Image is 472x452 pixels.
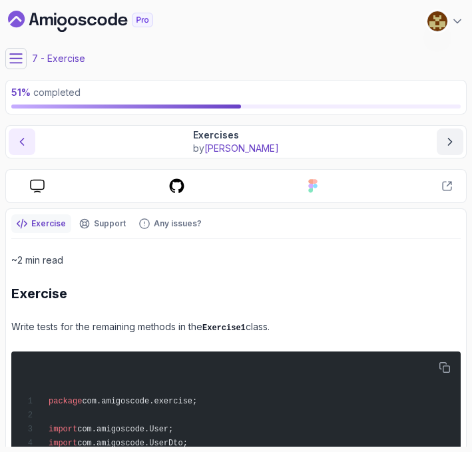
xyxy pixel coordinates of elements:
button: next content [437,128,463,155]
p: Write tests for the remaining methods in the class. [11,319,461,336]
p: Any issues? [154,218,202,229]
span: import [49,425,77,434]
span: package [49,397,82,406]
p: 7 - Exercise [32,52,85,65]
span: import [49,439,77,448]
p: Exercises [193,128,279,142]
span: com.amigoscode.exercise; [82,397,197,406]
button: previous content [9,128,35,155]
span: com.amigoscode.UserDto; [77,439,188,448]
span: com.amigoscode.User; [77,425,173,434]
span: [PERSON_NAME] [204,142,279,154]
p: Support [94,218,126,229]
p: Exercise [31,218,66,229]
button: Support button [74,214,131,233]
h2: Exercise [11,284,461,303]
a: course repo [158,178,196,194]
code: Exercise1 [202,324,246,333]
a: Dashboard [8,11,184,32]
button: notes button [11,214,71,233]
button: user profile image [427,11,464,32]
a: course slides [19,179,55,193]
p: ~2 min read [11,252,461,268]
button: Feedback button [134,214,207,233]
p: by [193,142,279,155]
span: completed [11,87,81,98]
img: user profile image [427,11,447,31]
span: 51 % [11,87,31,98]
